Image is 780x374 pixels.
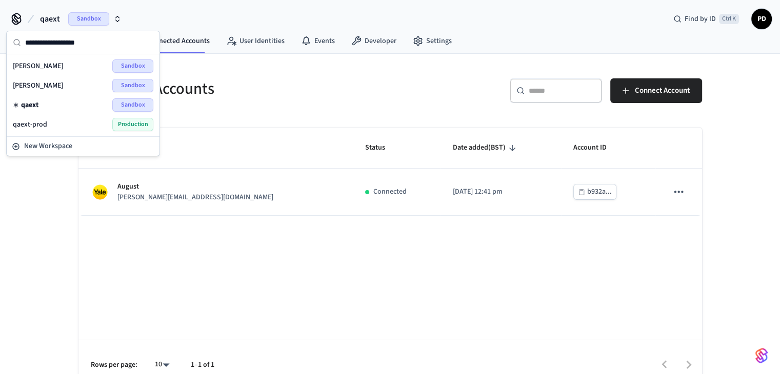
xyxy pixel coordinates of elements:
[573,140,620,156] span: Account ID
[125,32,218,50] a: Connected Accounts
[191,360,214,370] p: 1–1 of 1
[343,32,405,50] a: Developer
[405,32,460,50] a: Settings
[112,59,153,73] span: Sandbox
[373,186,407,197] p: Connected
[78,128,702,216] table: sticky table
[24,141,72,152] span: New Workspace
[685,14,716,24] span: Find by ID
[7,54,159,136] div: Suggestions
[112,98,153,112] span: Sandbox
[68,12,109,26] span: Sandbox
[635,84,690,97] span: Connect Account
[755,347,768,364] img: SeamLogoGradient.69752ec5.svg
[719,14,739,24] span: Ctrl K
[293,32,343,50] a: Events
[117,181,273,192] p: August
[91,183,109,201] img: Yale Logo, Square
[453,140,519,156] span: Date added(BST)
[573,184,616,200] button: b932a...
[40,13,60,25] span: qaext
[13,80,63,91] span: [PERSON_NAME]
[150,357,174,372] div: 10
[112,79,153,92] span: Sandbox
[453,186,549,197] p: [DATE] 12:41 pm
[610,78,702,103] button: Connect Account
[752,10,771,28] span: PD
[587,185,612,198] div: b932a...
[365,140,398,156] span: Status
[78,78,384,99] h5: Connected Accounts
[112,118,153,131] span: Production
[665,10,747,28] div: Find by IDCtrl K
[21,100,38,110] span: qaext
[751,9,772,29] button: PD
[91,360,137,370] p: Rows per page:
[218,32,293,50] a: User Identities
[8,138,158,155] button: New Workspace
[117,192,273,203] p: [PERSON_NAME][EMAIL_ADDRESS][DOMAIN_NAME]
[13,119,47,130] span: qaext-prod
[13,61,63,71] span: [PERSON_NAME]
